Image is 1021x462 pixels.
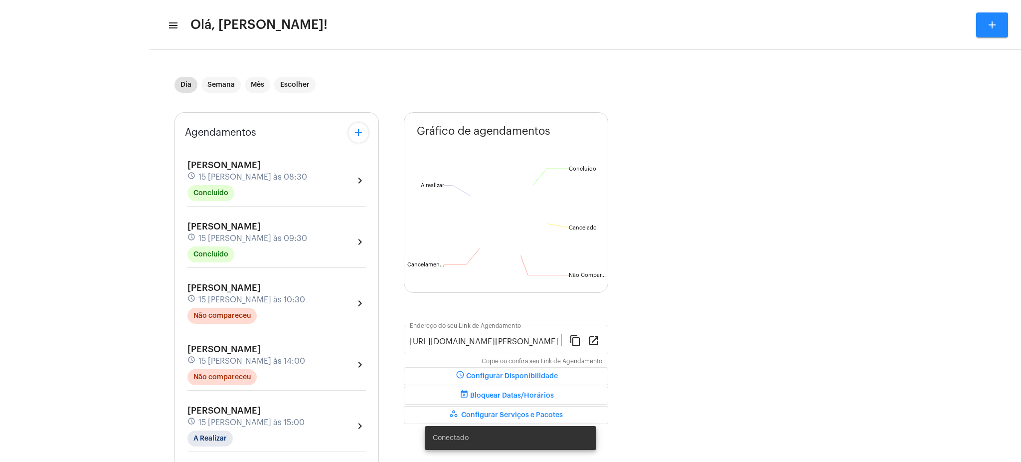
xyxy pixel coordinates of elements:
mat-icon: event_busy [458,390,470,402]
mat-icon: add [352,127,364,139]
text: A realizar [421,183,444,188]
span: Configurar Serviços e Pacotes [449,412,563,419]
mat-icon: content_copy [569,334,581,346]
text: Concluído [569,166,596,172]
mat-chip: Não compareceu [187,369,257,385]
text: Cancelamen... [407,262,444,267]
span: 15 [PERSON_NAME] às 08:30 [198,173,307,182]
mat-icon: chevron_right [354,175,366,187]
span: 15 [PERSON_NAME] às 10:30 [198,295,305,304]
mat-chip: Escolher [274,77,316,93]
mat-icon: chevron_right [354,420,366,432]
mat-hint: Copie ou confira seu Link de Agendamento [482,358,602,365]
mat-icon: open_in_new [588,334,600,346]
span: [PERSON_NAME] [187,283,261,292]
mat-chip: A Realizar [187,431,233,447]
mat-chip: Não compareceu [187,308,257,324]
span: 15 [PERSON_NAME] às 14:00 [198,357,305,366]
span: 15 [PERSON_NAME] às 15:00 [198,418,305,427]
span: Conectado [433,433,469,443]
span: Agendamentos [185,127,256,138]
mat-chip: Mês [245,77,270,93]
mat-icon: schedule [187,294,196,305]
mat-icon: chevron_right [354,297,366,309]
span: [PERSON_NAME] [187,406,261,415]
input: Link [410,337,561,346]
span: Bloquear Datas/Horários [458,392,554,399]
span: Gráfico de agendamentos [417,125,550,137]
button: Bloquear Datas/Horários [404,387,608,405]
mat-icon: chevron_right [354,359,366,371]
mat-icon: schedule [187,356,196,367]
mat-icon: schedule [187,417,196,428]
span: Configurar Disponibilidade [454,373,558,380]
mat-icon: schedule [187,233,196,244]
span: [PERSON_NAME] [187,161,261,170]
mat-chip: Concluído [187,246,234,262]
text: Cancelado [569,225,597,231]
button: Configurar Serviços e Pacotes [404,406,608,424]
mat-chip: Semana [201,77,241,93]
button: Configurar Disponibilidade [404,367,608,385]
mat-icon: chevron_right [354,236,366,248]
mat-icon: sidenav icon [168,19,177,31]
span: Olá, [PERSON_NAME]! [190,17,328,33]
mat-chip: Concluído [187,185,234,201]
span: 15 [PERSON_NAME] às 09:30 [198,234,307,243]
span: [PERSON_NAME] [187,222,261,231]
span: [PERSON_NAME] [187,345,261,354]
mat-icon: workspaces_outlined [449,409,461,421]
mat-chip: Dia [174,77,197,93]
mat-icon: schedule [454,370,466,382]
text: Não Compar... [569,272,606,278]
mat-icon: add [986,19,998,31]
mat-icon: schedule [187,172,196,183]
